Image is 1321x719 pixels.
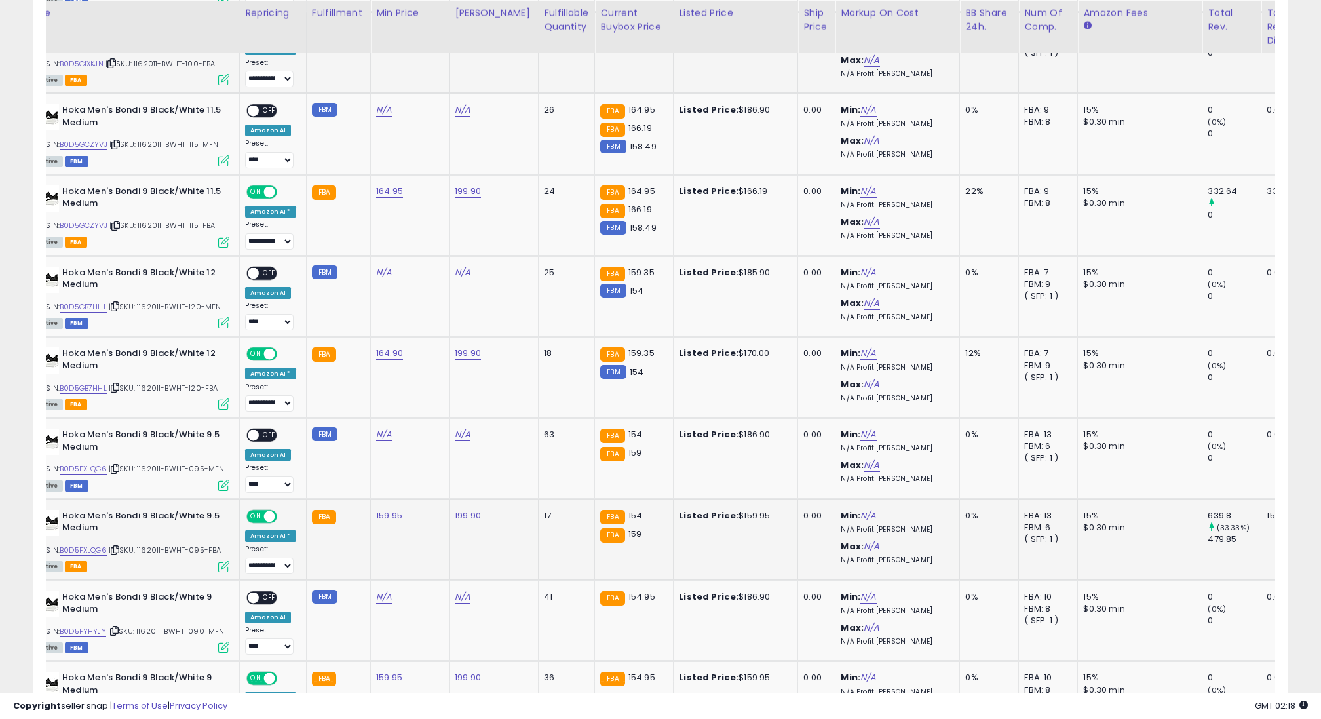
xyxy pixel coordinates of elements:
[860,266,876,279] a: N/A
[841,671,860,684] b: Min:
[312,185,336,200] small: FBA
[60,301,107,313] a: B0D5GB7HHL
[841,444,949,453] p: N/A Profit [PERSON_NAME]
[803,429,825,440] div: 0.00
[860,671,876,684] a: N/A
[33,237,63,248] span: All listings currently available for purchase on Amazon
[275,511,296,522] span: OFF
[965,347,1008,359] div: 12%
[841,297,864,309] b: Max:
[376,7,444,20] div: Min Price
[1024,197,1067,209] div: FBM: 8
[841,606,949,615] p: N/A Profit [PERSON_NAME]
[841,231,949,241] p: N/A Profit [PERSON_NAME]
[803,267,825,279] div: 0.00
[245,383,296,412] div: Preset:
[965,185,1008,197] div: 22%
[679,428,738,440] b: Listed Price:
[841,509,860,522] b: Min:
[1024,372,1067,383] div: ( SFP: 1 )
[600,591,624,606] small: FBA
[600,429,624,443] small: FBA
[679,591,788,603] div: $186.90
[630,222,657,234] span: 158.49
[455,347,481,360] a: 199.90
[841,69,949,79] p: N/A Profit [PERSON_NAME]
[33,267,229,328] div: ASIN:
[600,510,624,524] small: FBA
[841,216,864,228] b: Max:
[1208,534,1261,545] div: 479.85
[1024,591,1067,603] div: FBA: 10
[248,511,264,522] span: ON
[841,540,864,553] b: Max:
[1024,347,1067,359] div: FBA: 7
[841,459,864,471] b: Max:
[841,525,949,534] p: N/A Profit [PERSON_NAME]
[600,528,624,543] small: FBA
[1267,267,1297,279] div: 0.00
[455,104,470,117] a: N/A
[860,185,876,198] a: N/A
[864,297,879,310] a: N/A
[841,475,949,484] p: N/A Profit [PERSON_NAME]
[65,75,87,86] span: FBA
[841,428,860,440] b: Min:
[259,430,280,441] span: OFF
[803,104,825,116] div: 0.00
[1208,104,1261,116] div: 0
[628,428,642,440] span: 154
[1024,522,1067,534] div: FBM: 6
[60,463,107,475] a: B0D5FXLQG6
[1208,117,1226,127] small: (0%)
[33,672,59,698] img: 313d8-7BHXL._SL40_.jpg
[1024,116,1067,128] div: FBM: 8
[1208,372,1261,383] div: 0
[1083,20,1091,32] small: Amazon Fees.
[259,592,280,603] span: OFF
[1083,185,1192,197] div: 15%
[841,363,949,372] p: N/A Profit [PERSON_NAME]
[803,591,825,603] div: 0.00
[109,463,225,474] span: | SKU: 1162011-BWHT-095-MFN
[600,204,624,218] small: FBA
[600,7,668,34] div: Current Buybox Price
[965,104,1008,116] div: 0%
[455,671,481,684] a: 199.90
[841,637,949,646] p: N/A Profit [PERSON_NAME]
[679,266,738,279] b: Listed Price:
[803,510,825,522] div: 0.00
[1208,347,1261,359] div: 0
[1024,104,1067,116] div: FBA: 9
[65,642,88,653] span: FBM
[1267,510,1297,522] div: 159.95
[628,203,652,216] span: 166.19
[1267,7,1302,48] div: Total Rev. Diff.
[1208,47,1261,59] div: 0
[841,185,860,197] b: Min:
[65,399,87,410] span: FBA
[33,429,59,455] img: 313d8-7BHXL._SL40_.jpg
[965,591,1008,603] div: 0%
[312,672,336,686] small: FBA
[1024,47,1067,59] div: ( SFP: 1 )
[600,185,624,200] small: FBA
[275,349,296,360] span: OFF
[33,347,229,408] div: ASIN:
[1208,591,1261,603] div: 0
[864,540,879,553] a: N/A
[60,626,106,637] a: B0D5FYHYJY
[1024,267,1067,279] div: FBA: 7
[109,220,216,231] span: | SKU: 1162011-BWHT-115-FBA
[965,7,1013,34] div: BB Share 24h.
[1083,7,1197,20] div: Amazon Fees
[259,267,280,279] span: OFF
[312,590,337,604] small: FBM
[33,185,59,212] img: 313d8-7BHXL._SL40_.jpg
[1083,360,1192,372] div: $0.30 min
[245,301,296,331] div: Preset:
[455,185,481,198] a: 199.90
[33,591,229,652] div: ASIN:
[60,545,107,556] a: B0D5FXLQG6
[1024,7,1072,34] div: Num of Comp.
